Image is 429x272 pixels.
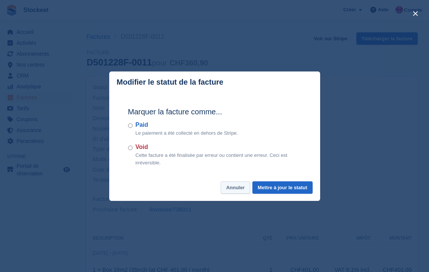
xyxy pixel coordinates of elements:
button: Mettre à jour le statut [252,181,312,194]
h2: Marquer la facture comme... [128,106,301,117]
p: Le paiement a été collecté en dehors de Stripe. [136,129,238,137]
button: close [409,8,421,20]
label: Paid [136,120,238,129]
p: Cette facture a été finalisée par erreur ou contient une erreur. Ceci est irréversible. [136,152,301,166]
label: Void [136,143,301,152]
p: Modifier le statut de la facture [117,78,223,87]
button: Annuler [221,181,250,194]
